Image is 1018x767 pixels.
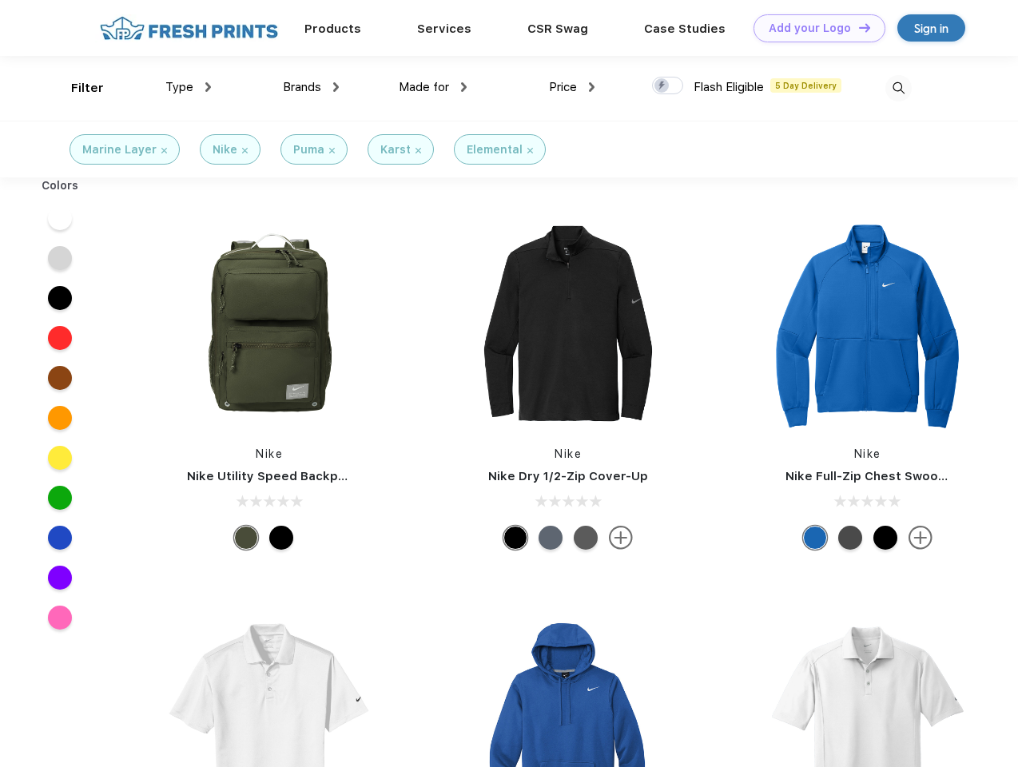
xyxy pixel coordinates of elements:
[838,526,862,550] div: Anthracite
[574,526,598,550] div: Black Heather
[283,80,321,94] span: Brands
[333,82,339,92] img: dropdown.png
[527,22,588,36] a: CSR Swag
[293,141,324,158] div: Puma
[417,22,471,36] a: Services
[30,177,91,194] div: Colors
[914,19,948,38] div: Sign in
[885,75,912,101] img: desktop_search.svg
[269,526,293,550] div: Black
[803,526,827,550] div: Royal
[769,22,851,35] div: Add your Logo
[205,82,211,92] img: dropdown.png
[95,14,283,42] img: fo%20logo%202.webp
[467,141,523,158] div: Elemental
[234,526,258,550] div: Cargo Khaki
[555,447,582,460] a: Nike
[462,217,674,430] img: func=resize&h=266
[589,82,594,92] img: dropdown.png
[549,80,577,94] span: Price
[909,526,933,550] img: more.svg
[213,141,237,158] div: Nike
[503,526,527,550] div: Black
[873,526,897,550] div: Black
[399,80,449,94] span: Made for
[488,469,648,483] a: Nike Dry 1/2-Zip Cover-Up
[329,148,335,153] img: filter_cancel.svg
[161,148,167,153] img: filter_cancel.svg
[82,141,157,158] div: Marine Layer
[416,148,421,153] img: filter_cancel.svg
[256,447,283,460] a: Nike
[785,469,998,483] a: Nike Full-Zip Chest Swoosh Jacket
[854,447,881,460] a: Nike
[694,80,764,94] span: Flash Eligible
[242,148,248,153] img: filter_cancel.svg
[71,79,104,97] div: Filter
[762,217,974,430] img: func=resize&h=266
[770,78,841,93] span: 5 Day Delivery
[527,148,533,153] img: filter_cancel.svg
[187,469,360,483] a: Nike Utility Speed Backpack
[165,80,193,94] span: Type
[163,217,376,430] img: func=resize&h=266
[609,526,633,550] img: more.svg
[539,526,563,550] div: Navy Heather
[859,23,870,32] img: DT
[461,82,467,92] img: dropdown.png
[897,14,965,42] a: Sign in
[304,22,361,36] a: Products
[380,141,411,158] div: Karst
